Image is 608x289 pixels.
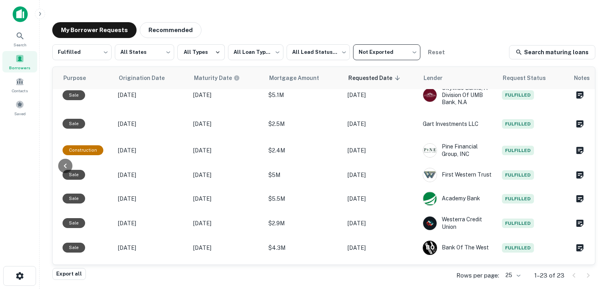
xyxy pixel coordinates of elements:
p: [DATE] [193,120,260,128]
div: Academy Bank [423,192,494,206]
button: Create a note for this borrower request [573,89,587,101]
span: Fulfilled [502,194,534,203]
th: Lender [419,67,498,89]
div: Fulfilled [52,42,112,63]
p: [DATE] [118,146,185,155]
img: picture [423,217,437,230]
span: Mortgage Amount [269,73,329,83]
span: Fulfilled [502,170,534,180]
button: Create a note for this borrower request [573,169,587,181]
p: [DATE] [348,171,415,179]
p: $5.5M [268,194,340,203]
p: $5.1M [268,91,340,99]
span: Request Status [503,73,556,83]
div: Not Exported [353,42,420,63]
p: [DATE] [348,91,415,99]
span: Fulfilled [502,119,534,129]
th: Request Status [498,67,569,89]
button: Create a note for this borrower request [573,193,587,205]
span: Purpose [63,73,96,83]
th: Mortgage Amount [264,67,344,89]
div: All Loan Types [228,42,283,63]
div: This loan purpose was for construction [63,145,103,155]
span: Saved [14,110,26,117]
p: [DATE] [118,171,185,179]
img: picture [423,168,437,182]
span: Origination Date [119,73,175,83]
span: Search [13,42,27,48]
span: Borrowers [9,65,30,71]
p: [DATE] [348,219,415,228]
div: Citywide Banks, A Division Of UMB Bank, N.A [423,84,494,106]
span: Contacts [12,87,28,94]
div: All States [115,42,174,63]
img: capitalize-icon.png [13,6,28,22]
h6: Maturity Date [194,74,232,82]
p: [DATE] [118,120,185,128]
span: Fulfilled [502,90,534,100]
p: [DATE] [348,243,415,252]
p: [DATE] [193,171,260,179]
div: All Lead Statuses [287,42,350,63]
p: Gart Investments LLC [423,120,494,128]
button: Reset [424,44,449,60]
p: [DATE] [348,194,415,203]
button: Export all [52,268,86,280]
p: [DATE] [348,146,415,155]
span: Fulfilled [502,243,534,253]
div: First American State Bank [423,264,494,278]
p: [DATE] [118,243,185,252]
div: First Western Trust [423,168,494,182]
div: Pine Financial Group, INC [423,143,494,157]
span: Notes [574,73,590,83]
a: Contacts [2,74,37,95]
p: [DATE] [118,91,185,99]
span: Fulfilled [502,146,534,155]
th: Origination Date [114,67,189,89]
iframe: Chat Widget [568,226,608,264]
div: Bank Of The West [423,241,494,255]
div: Maturity dates displayed may be estimated. Please contact the lender for the most accurate maturi... [194,74,240,82]
img: picture [423,144,437,157]
a: Search maturing loans [509,45,595,59]
div: Westerra Credit Union [423,216,494,230]
button: Recommended [140,22,201,38]
span: Fulfilled [502,219,534,228]
p: [DATE] [118,194,185,203]
span: Requested Date [348,73,403,83]
th: Requested Date [344,67,419,89]
p: $2.4M [268,146,340,155]
p: [DATE] [118,219,185,228]
p: [DATE] [193,194,260,203]
p: 1–23 of 23 [534,271,564,280]
button: Create a note for this borrower request [573,217,587,229]
th: Notes [569,67,595,89]
p: $2.9M [268,219,340,228]
p: [DATE] [348,120,415,128]
a: Borrowers [2,51,37,72]
span: Maturity dates displayed may be estimated. Please contact the lender for the most accurate maturi... [194,74,250,82]
th: Purpose [59,67,114,89]
p: Rows per page: [456,271,499,280]
p: [DATE] [193,91,260,99]
th: Maturity dates displayed may be estimated. Please contact the lender for the most accurate maturi... [189,67,264,89]
span: Lender [424,73,453,83]
a: Search [2,28,37,49]
button: Create a note for this borrower request [573,144,587,156]
p: [DATE] [193,146,260,155]
p: $2.5M [268,120,340,128]
a: Saved [2,97,37,118]
button: Create a note for this borrower request [573,118,587,130]
button: All Types [177,44,225,60]
img: picture [423,88,437,102]
p: $4.3M [268,243,340,252]
div: 25 [502,270,522,281]
p: [DATE] [193,243,260,252]
p: [DATE] [193,219,260,228]
img: picture [423,192,437,205]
